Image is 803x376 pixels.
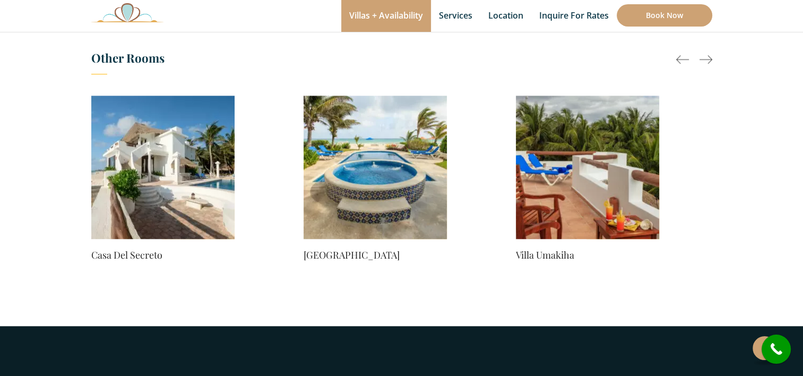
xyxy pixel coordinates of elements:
a: call [762,335,791,364]
a: Villa Umakiha [516,247,659,262]
a: Casa Del Secreto [91,247,235,262]
a: [GEOGRAPHIC_DATA] [304,247,447,262]
img: Awesome Logo [91,3,163,22]
i: call [764,337,788,361]
h3: Other Rooms [91,47,712,74]
a: Book Now [617,4,712,27]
